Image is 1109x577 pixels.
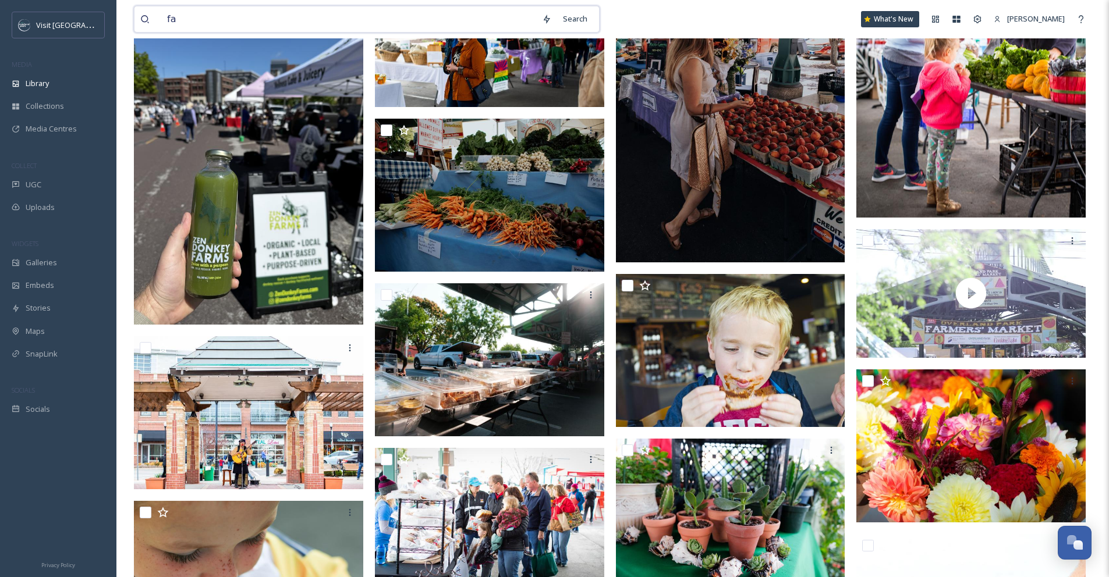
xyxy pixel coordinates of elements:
[856,369,1086,522] img: VisitOP_FarmersMarket-5354.jpg
[616,274,845,427] img: John Russells BBQ OP - Large.jpg
[26,101,64,112] span: Collections
[26,302,51,314] span: Stories
[26,202,55,213] span: Uploads
[375,283,604,436] img: VisitOP_FarmersMarket-5057.jpg
[26,257,57,268] span: Galleries
[26,78,49,89] span: Library
[41,561,75,569] span: Privacy Policy
[12,161,37,170] span: COLLECT
[12,60,32,69] span: MEDIA
[26,179,41,190] span: UGC
[19,19,30,31] img: c3es6xdrejuflcaqpovn.png
[1007,13,1065,24] span: [PERSON_NAME]
[26,404,50,415] span: Socials
[41,557,75,571] a: Privacy Policy
[161,6,536,32] input: Search your library
[26,123,77,134] span: Media Centres
[12,239,38,248] span: WIDGETS
[12,386,35,394] span: SOCIALS
[26,326,45,337] span: Maps
[36,19,126,30] span: Visit [GEOGRAPHIC_DATA]
[134,336,363,489] img: FarmersMarket-Spring2018-4.jpg
[375,119,604,272] img: visit-op-simply-heather-rose-finals-84.jpg
[557,8,593,30] div: Search
[988,8,1071,30] a: [PERSON_NAME]
[856,229,1086,358] img: thumbnail
[26,348,58,359] span: SnapLink
[26,280,54,291] span: Embeds
[1058,526,1092,560] button: Open Chat
[861,11,919,27] a: What's New
[134,19,363,325] img: Farmers Market 5.JPG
